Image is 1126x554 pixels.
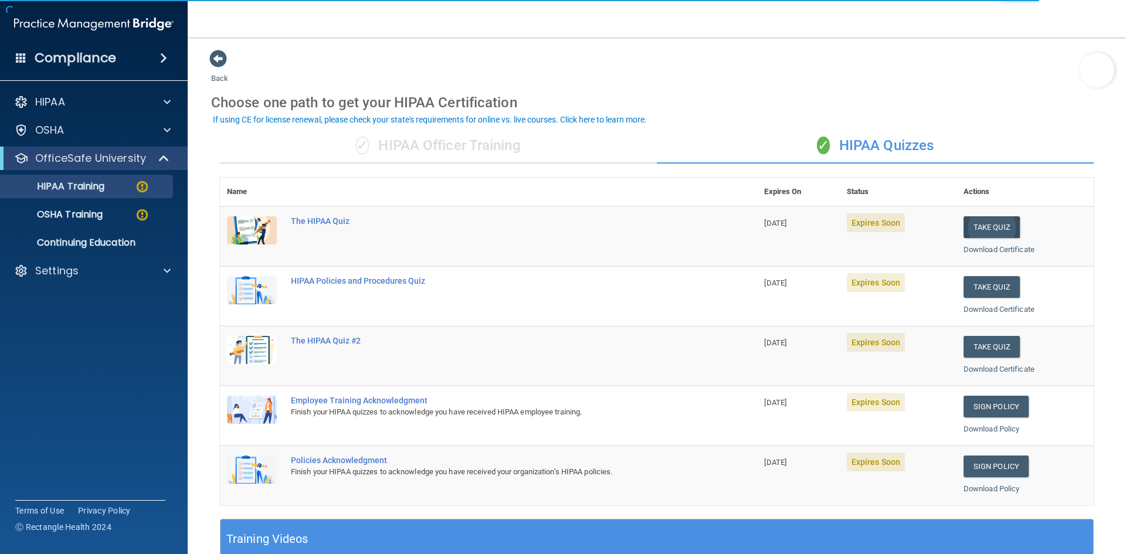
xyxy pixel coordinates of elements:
[964,305,1035,314] a: Download Certificate
[135,179,150,194] img: warning-circle.0cc9ac19.png
[764,219,786,227] span: [DATE]
[840,178,957,206] th: Status
[847,333,905,352] span: Expires Soon
[213,115,647,124] div: If using CE for license renewal, please check your state's requirements for online vs. live cours...
[15,521,111,533] span: Ⓒ Rectangle Health 2024
[757,178,839,206] th: Expires On
[211,86,1103,120] div: Choose one path to get your HIPAA Certification
[14,264,171,278] a: Settings
[14,151,170,165] a: OfficeSafe University
[964,365,1035,373] a: Download Certificate
[211,60,228,83] a: Back
[356,137,369,154] span: ✓
[78,505,131,516] a: Privacy Policy
[135,208,150,222] img: warning-circle.0cc9ac19.png
[764,278,786,287] span: [DATE]
[964,245,1035,254] a: Download Certificate
[8,237,168,249] p: Continuing Education
[291,465,698,479] div: Finish your HIPAA quizzes to acknowledge you have received your organization’s HIPAA policies.
[14,123,171,137] a: OSHA
[964,396,1029,417] a: Sign Policy
[211,114,649,125] button: If using CE for license renewal, please check your state's requirements for online vs. live cours...
[220,128,657,164] div: HIPAA Officer Training
[847,273,905,292] span: Expires Soon
[35,264,79,278] p: Settings
[14,95,171,109] a: HIPAA
[8,209,103,220] p: OSHA Training
[764,458,786,467] span: [DATE]
[964,424,1020,433] a: Download Policy
[14,12,174,36] img: PMB logo
[847,453,905,471] span: Expires Soon
[764,398,786,407] span: [DATE]
[847,393,905,412] span: Expires Soon
[220,178,284,206] th: Name
[226,529,308,549] h5: Training Videos
[964,484,1020,493] a: Download Policy
[964,456,1029,477] a: Sign Policy
[291,456,698,465] div: Policies Acknowledgment
[657,128,1094,164] div: HIPAA Quizzes
[291,405,698,419] div: Finish your HIPAA quizzes to acknowledge you have received HIPAA employee training.
[847,213,905,232] span: Expires Soon
[964,276,1020,298] button: Take Quiz
[35,151,146,165] p: OfficeSafe University
[15,505,64,516] a: Terms of Use
[35,95,65,109] p: HIPAA
[764,338,786,347] span: [DATE]
[8,181,104,192] p: HIPAA Training
[35,50,116,66] h4: Compliance
[964,216,1020,238] button: Take Quiz
[957,178,1094,206] th: Actions
[817,137,830,154] span: ✓
[1080,53,1114,87] button: Open Resource Center
[291,216,698,226] div: The HIPAA Quiz
[291,276,698,286] div: HIPAA Policies and Procedures Quiz
[291,336,698,345] div: The HIPAA Quiz #2
[35,123,65,137] p: OSHA
[964,336,1020,358] button: Take Quiz
[291,396,698,405] div: Employee Training Acknowledgment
